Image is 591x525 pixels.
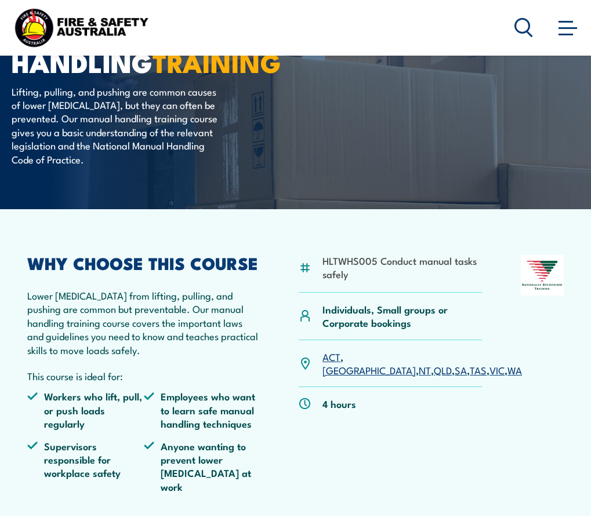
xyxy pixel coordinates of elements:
[521,255,564,296] img: Nationally Recognised Training logo.
[27,389,144,430] li: Workers who lift, pull, or push loads regularly
[322,302,482,330] p: Individuals, Small groups or Corporate bookings
[153,42,281,82] strong: TRAINING
[455,363,467,377] a: SA
[434,363,452,377] a: QLD
[12,85,223,166] p: Lifting, pulling, and pushing are common causes of lower [MEDICAL_DATA], but they can often be pr...
[144,389,260,430] li: Employees who want to learn safe manual handling techniques
[322,254,482,281] li: HLTWHS005 Conduct manual tasks safely
[470,363,487,377] a: TAS
[322,397,356,410] p: 4 hours
[144,439,260,494] li: Anyone wanting to prevent lower [MEDICAL_DATA] at work
[27,439,144,494] li: Supervisors responsible for workplace safety
[12,28,298,73] h1: Manual Handling
[419,363,431,377] a: NT
[27,369,260,382] p: This course is ideal for:
[322,363,416,377] a: [GEOGRAPHIC_DATA]
[322,349,340,363] a: ACT
[490,363,505,377] a: VIC
[27,289,260,356] p: Lower [MEDICAL_DATA] from lifting, pulling, and pushing are common but preventable. Our manual ha...
[322,350,522,377] p: , , , , , , ,
[27,255,260,270] h2: WHY CHOOSE THIS COURSE
[507,363,522,377] a: WA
